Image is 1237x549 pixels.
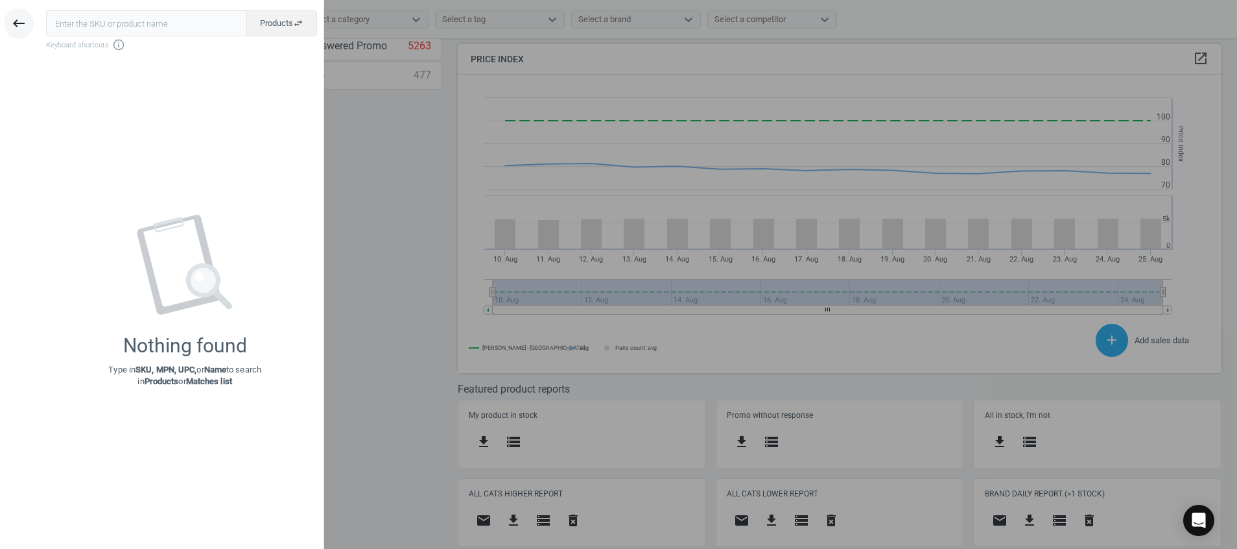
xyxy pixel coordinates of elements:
[204,365,226,374] strong: Name
[246,10,317,36] button: Productsswap_horiz
[135,365,196,374] strong: SKU, MPN, UPC,
[11,16,27,31] i: keyboard_backspace
[46,38,317,51] span: Keyboard shortcuts
[108,364,261,387] p: Type in or to search in or
[46,10,247,36] input: Enter the SKU or product name
[145,376,179,386] strong: Products
[260,18,303,29] span: Products
[1183,505,1214,536] div: Open Intercom Messenger
[123,334,247,358] div: Nothing found
[4,8,34,39] button: keyboard_backspace
[293,18,303,29] i: swap_horiz
[112,38,125,51] i: info_outline
[186,376,232,386] strong: Matches list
